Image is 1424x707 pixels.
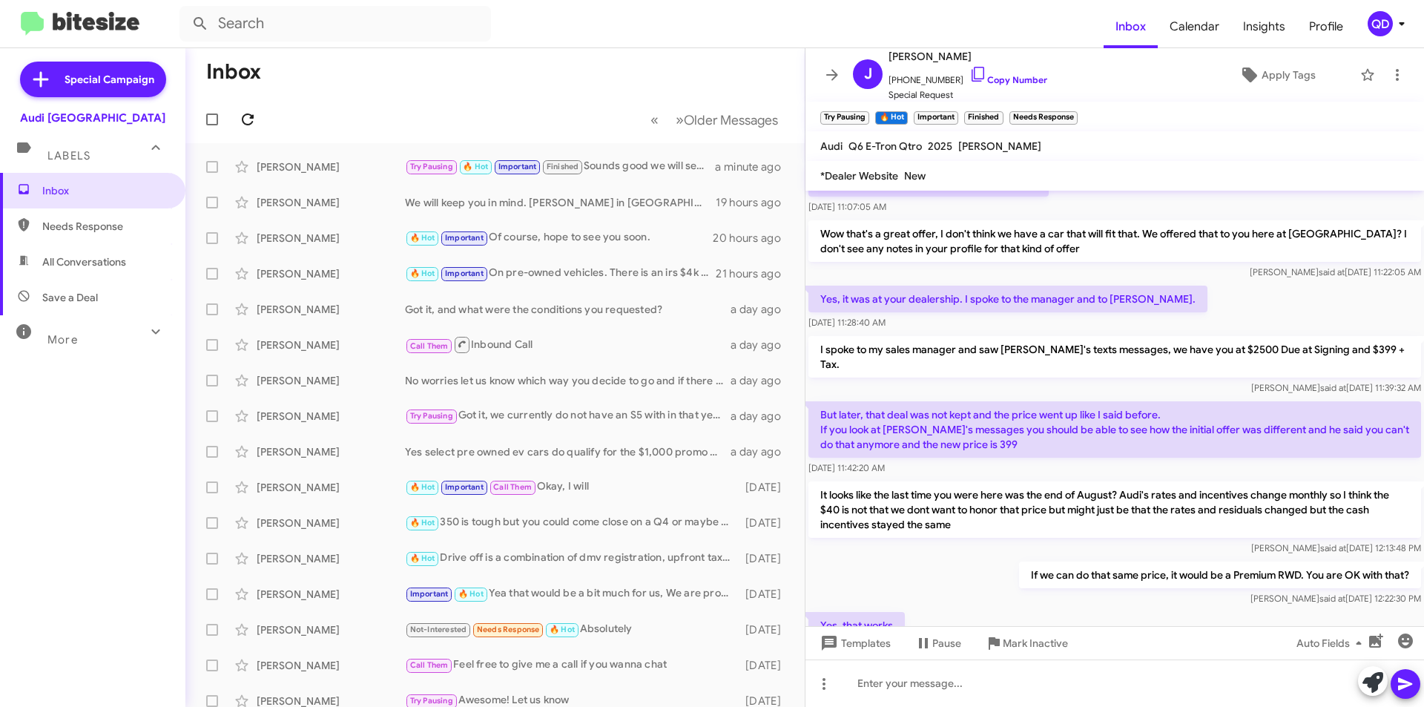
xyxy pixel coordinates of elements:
[1320,542,1346,553] span: said at
[47,149,90,162] span: Labels
[808,612,905,639] p: Yes, that works
[1231,5,1297,48] a: Insights
[405,265,716,282] div: On pre-owned vehicles. There is an irs $4k rebate for people who qualify.
[1201,62,1353,88] button: Apply Tags
[848,139,922,153] span: Q6 E-Tron Qtro
[808,401,1421,458] p: But later, that deal was not kept and the price went up like I said before. If you look at [PERSO...
[445,269,484,278] span: Important
[405,229,713,246] div: Of course, hope to see you soon.
[958,139,1041,153] span: [PERSON_NAME]
[477,625,540,634] span: Needs Response
[410,269,435,278] span: 🔥 Hot
[410,341,449,351] span: Call Them
[405,444,731,459] div: Yes select pre owned ev cars do qualify for the $1,000 promo are you able to come in this weekend?
[445,233,484,243] span: Important
[410,518,435,527] span: 🔥 Hot
[405,657,738,674] div: Feel free to give me a call if you wanna chat
[257,551,405,566] div: [PERSON_NAME]
[928,139,952,153] span: 2025
[808,286,1207,312] p: Yes, it was at your dealership. I spoke to the manager and to [PERSON_NAME].
[817,630,891,657] span: Templates
[1262,62,1316,88] span: Apply Tags
[1019,562,1421,588] p: If we can do that same price, it would be a Premium RWD. You are OK with that?
[405,479,738,496] div: Okay, I will
[964,111,1003,125] small: Finished
[410,660,449,670] span: Call Them
[410,482,435,492] span: 🔥 Hot
[1251,382,1421,393] span: [PERSON_NAME] [DATE] 11:39:32 AM
[42,183,168,198] span: Inbox
[969,74,1047,85] a: Copy Number
[257,587,405,602] div: [PERSON_NAME]
[808,462,885,473] span: [DATE] 11:42:20 AM
[864,62,872,86] span: J
[1251,542,1421,553] span: [PERSON_NAME] [DATE] 12:13:48 PM
[715,160,793,174] div: a minute ago
[1320,382,1346,393] span: said at
[731,302,793,317] div: a day ago
[808,201,886,212] span: [DATE] 11:07:05 AM
[684,112,778,128] span: Older Messages
[904,169,926,182] span: New
[257,480,405,495] div: [PERSON_NAME]
[808,220,1421,262] p: Wow that's a great offer, I don't think we have a car that will fit that. We offered that to you ...
[738,516,793,530] div: [DATE]
[206,60,261,84] h1: Inbox
[716,266,793,281] div: 21 hours ago
[738,587,793,602] div: [DATE]
[738,551,793,566] div: [DATE]
[1297,5,1355,48] span: Profile
[257,409,405,424] div: [PERSON_NAME]
[1319,593,1345,604] span: said at
[820,169,898,182] span: *Dealer Website
[738,480,793,495] div: [DATE]
[808,336,1421,378] p: I spoke to my sales manager and saw [PERSON_NAME]'s texts messages, we have you at $2500 Due at S...
[731,409,793,424] div: a day ago
[820,139,843,153] span: Audi
[805,630,903,657] button: Templates
[731,444,793,459] div: a day ago
[889,65,1047,88] span: [PHONE_NUMBER]
[731,373,793,388] div: a day ago
[410,553,435,563] span: 🔥 Hot
[1285,630,1379,657] button: Auto Fields
[405,550,738,567] div: Drive off is a combination of dmv registration, upfront taxes and first month payment so that is ...
[257,160,405,174] div: [PERSON_NAME]
[42,219,168,234] span: Needs Response
[1250,266,1421,277] span: [PERSON_NAME] [DATE] 11:22:05 AM
[410,696,453,706] span: Try Pausing
[889,47,1047,65] span: [PERSON_NAME]
[903,630,973,657] button: Pause
[808,481,1421,538] p: It looks like the last time you were here was the end of August? Audi's rates and incentives chan...
[650,111,659,129] span: «
[410,233,435,243] span: 🔥 Hot
[257,516,405,530] div: [PERSON_NAME]
[642,105,787,135] nav: Page navigation example
[405,195,716,210] div: We will keep you in mind. [PERSON_NAME] in [GEOGRAPHIC_DATA] service is one of the best and we ar...
[716,195,793,210] div: 19 hours ago
[498,162,537,171] span: Important
[1319,266,1345,277] span: said at
[257,338,405,352] div: [PERSON_NAME]
[1104,5,1158,48] a: Inbox
[179,6,491,42] input: Search
[20,62,166,97] a: Special Campaign
[410,589,449,599] span: Important
[405,621,738,638] div: Absolutely
[20,111,165,125] div: Audi [GEOGRAPHIC_DATA]
[65,72,154,87] span: Special Campaign
[257,622,405,637] div: [PERSON_NAME]
[738,622,793,637] div: [DATE]
[738,658,793,673] div: [DATE]
[550,625,575,634] span: 🔥 Hot
[405,302,731,317] div: Got it, and what were the conditions you requested?
[1003,630,1068,657] span: Mark Inactive
[914,111,958,125] small: Important
[1250,593,1421,604] span: [PERSON_NAME] [DATE] 12:22:30 PM
[257,231,405,246] div: [PERSON_NAME]
[47,333,78,346] span: More
[642,105,667,135] button: Previous
[1009,111,1078,125] small: Needs Response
